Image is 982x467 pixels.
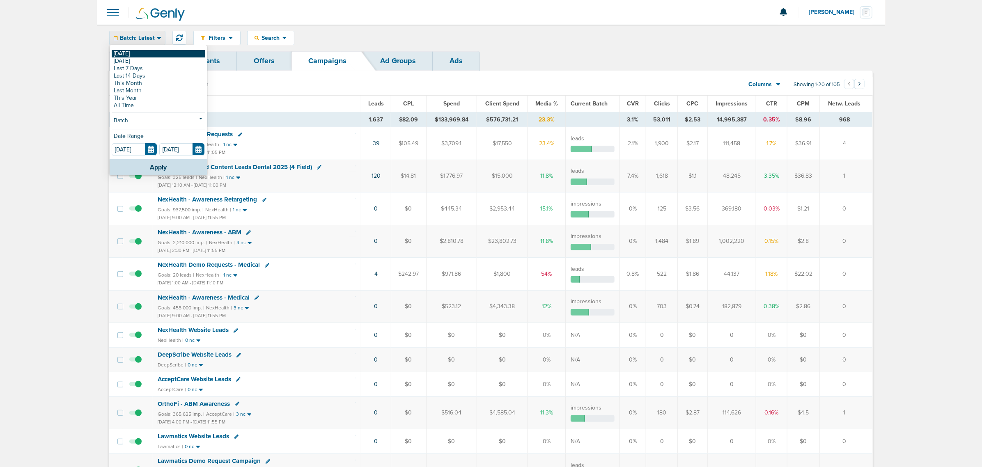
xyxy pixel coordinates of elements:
span: Spend [443,100,460,107]
span: [PERSON_NAME] [809,9,860,15]
div: Date Range [112,133,205,143]
td: 1,484 [646,225,678,257]
td: 0% [620,323,646,348]
a: Ads [433,51,480,71]
a: Last 14 Days [112,72,205,80]
td: $0 [787,323,819,348]
span: Netw. Leads [828,100,861,107]
small: NexHealth | [196,142,222,147]
td: 4 [820,127,872,160]
td: $14.81 [391,160,426,192]
span: Impressions [716,100,748,107]
td: $0 [426,372,477,397]
a: 0 [374,303,378,310]
td: 0.35% [756,112,787,127]
td: $4,343.38 [477,290,528,323]
td: $2,953.44 [477,192,528,225]
td: $0 [426,323,477,348]
td: $0 [391,290,426,323]
td: $0 [391,396,426,429]
td: $0 [391,429,426,454]
td: 0 [820,225,872,257]
label: impressions [571,200,601,208]
td: 11.8% [528,225,565,257]
td: $0 [426,429,477,454]
small: 0 nc [188,387,197,393]
td: $4.5 [787,396,819,429]
td: $0 [426,348,477,372]
td: 0% [620,290,646,323]
td: 44,137 [707,258,756,290]
td: 0 [820,429,872,454]
td: 0.8% [620,258,646,290]
span: OrthoFi - ABM Awareness [158,400,230,407]
td: 0% [620,348,646,372]
a: Batch [112,116,205,126]
td: $22.02 [787,258,819,290]
label: leads [571,265,584,273]
td: $133,969.84 [426,112,477,127]
td: $576,731.21 [477,112,528,127]
a: 0 [374,205,378,212]
span: N/A [571,356,580,363]
td: $36.83 [787,160,819,192]
td: 0 [820,323,872,348]
span: AcceptCare Website Leads [158,375,231,383]
a: Dashboard [109,51,180,71]
td: $971.86 [426,258,477,290]
td: 182,879 [707,290,756,323]
td: 0 [820,290,872,323]
small: Goals: 325 leads | [158,174,197,181]
td: 1.7% [756,127,787,160]
td: $1.89 [678,225,707,257]
a: 0 [374,438,378,445]
td: 0% [620,225,646,257]
a: 4 [374,270,378,277]
small: 1 nc [233,207,241,213]
td: $1.21 [787,192,819,225]
td: $445.34 [426,192,477,225]
small: [DATE] 12:10 AM - [DATE] 11:00 PM [158,183,226,188]
span: Lawmatics Website Leads [158,433,229,440]
td: $3.56 [678,192,707,225]
td: $23,802.73 [477,225,528,257]
td: 114,626 [707,396,756,429]
small: [DATE] 2:30 PM - [DATE] 11:55 PM [158,248,225,253]
td: 11.3% [528,396,565,429]
td: $0 [678,323,707,348]
small: Goals: 455,000 imp. | [158,305,204,311]
span: CVR [627,100,639,107]
span: Media % [535,100,558,107]
span: Clicks [654,100,670,107]
a: Campaigns [291,51,363,71]
td: 0 [707,372,756,397]
td: $0 [477,372,528,397]
a: 0 [374,238,378,245]
td: TOTALS ( ) [153,112,361,127]
td: 0 [707,429,756,454]
a: 0 [374,381,378,388]
td: 0% [620,429,646,454]
small: Goals: 937,500 imp. | [158,207,204,213]
td: $0 [391,225,426,257]
small: [DATE] 9:00 AM - [DATE] 11:55 PM [158,313,226,318]
small: AcceptCare | [158,387,186,392]
td: 12% [528,290,565,323]
small: Goals: 20 leads | [158,272,194,278]
span: DeepScribe Website Leads [158,351,232,358]
td: $0 [391,192,426,225]
td: 1,637 [361,112,391,127]
a: This Month [112,80,205,87]
a: This Year [112,94,205,102]
td: $17,550 [477,127,528,160]
td: 0 [646,323,678,348]
td: $2.87 [678,396,707,429]
span: Lawmatics Demo Request Campaign [158,457,261,465]
span: Client Spend [485,100,519,107]
td: 0% [620,192,646,225]
small: 3 nc [234,305,243,311]
td: $516.04 [426,396,477,429]
small: NexHealth | [196,272,222,278]
td: 125 [646,192,678,225]
td: $0 [787,429,819,454]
